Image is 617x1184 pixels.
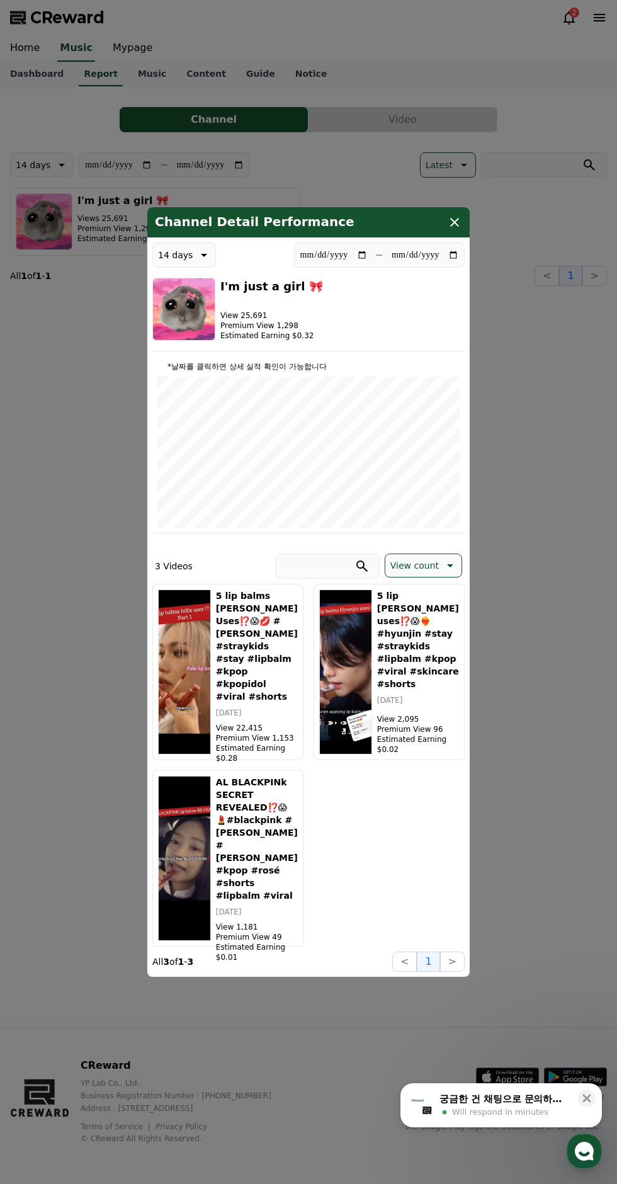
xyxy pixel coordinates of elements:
[4,399,83,431] a: Home
[157,361,460,372] p: *날짜를 클릭하면 상세 실적 확인이 가능합니다
[216,708,298,718] p: [DATE]
[216,907,298,917] p: [DATE]
[390,557,439,574] p: View count
[155,560,193,572] p: 3 Videos
[152,955,193,968] p: All of -
[220,310,323,321] p: View 25,691
[377,724,459,734] p: Premium View 96
[162,399,242,431] a: Settings
[158,246,193,264] p: 14 days
[314,584,465,760] button: 5 lip balms Hyunjin uses⁉️😱❤️‍🔥#hyunjin #stay #straykids #lipbalm #kpop #viral #skincare #shorts ...
[178,957,184,967] strong: 1
[377,695,459,705] p: [DATE]
[216,589,298,703] h5: 5 lip balms [PERSON_NAME] Uses⁉️😱💋 #[PERSON_NAME] #straykids #stay #lipbalm #kpop #kpopidol #vira...
[377,714,459,724] p: View 2,095
[187,957,193,967] strong: 3
[216,723,298,733] p: View 22,415
[392,952,417,972] button: <
[220,321,323,331] p: Premium View 1,298
[216,942,298,962] p: Estimated Earning $0.01
[152,584,303,760] button: 5 lip balms FELIX Uses⁉️😱💋 #felix #straykids #stay #lipbalm #kpop #kpopidol #viral #shorts 5 lip ...
[152,278,215,341] img: I'm just a girl 🎀
[377,734,459,754] p: Estimated Earning $0.02
[32,418,54,428] span: Home
[158,589,211,754] img: 5 lip balms FELIX Uses⁉️😱💋 #felix #straykids #stay #lipbalm #kpop #kpopidol #viral #shorts
[155,215,354,230] h4: Channel Detail Performance
[216,776,298,902] h5: AL BLACKPINk SECRET REVEALED⁉️😱💄#blackpink #[PERSON_NAME] #[PERSON_NAME] #kpop #rosé #shorts #lip...
[440,952,465,972] button: >
[385,554,462,578] button: View count
[216,922,298,932] p: View 1,181
[220,278,323,295] h3: I'm just a girl 🎀
[375,248,383,263] p: ~
[152,770,303,947] button: AL BLACKPINk SECRET REVEALED⁉️😱💄#blackpink #jennie #lisa #kpop #rosé #shorts #lipbalm #viral AL B...
[216,733,298,743] p: Premium View 1,153
[319,589,372,754] img: 5 lip balms Hyunjin uses⁉️😱❤️‍🔥#hyunjin #stay #straykids #lipbalm #kpop #viral #skincare #shorts
[216,743,298,763] p: Estimated Earning $0.28
[163,957,169,967] strong: 3
[152,242,216,268] button: 14 days
[216,932,298,942] p: Premium View 49
[377,589,459,690] h5: 5 lip [PERSON_NAME] uses⁉️😱❤️‍🔥#hyunjin #stay #straykids #lipbalm #kpop #viral #skincare #shorts
[220,331,323,341] p: Estimated Earning $0.32
[417,952,439,972] button: 1
[105,419,142,429] span: Messages
[186,418,217,428] span: Settings
[147,207,470,977] div: modal
[158,776,211,941] img: AL BLACKPINk SECRET REVEALED⁉️😱💄#blackpink #jennie #lisa #kpop #rosé #shorts #lipbalm #viral
[83,399,162,431] a: Messages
